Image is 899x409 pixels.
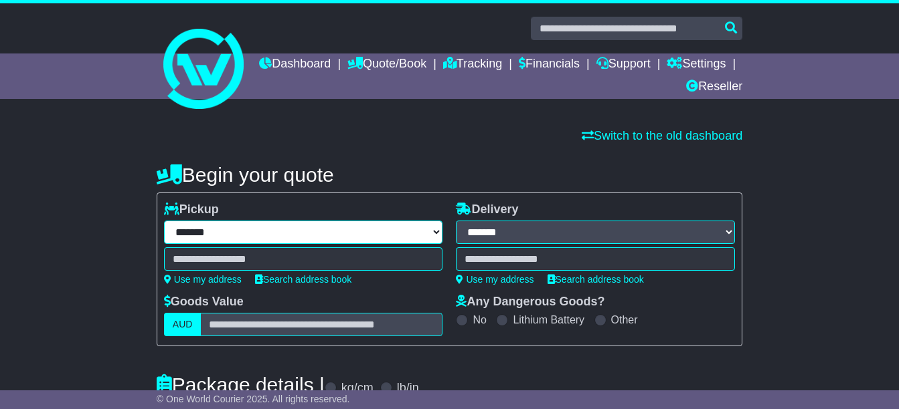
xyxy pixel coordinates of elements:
[686,76,742,99] a: Reseller
[157,374,325,396] h4: Package details |
[259,53,331,76] a: Dashboard
[157,394,350,404] span: © One World Courier 2025. All rights reserved.
[596,53,651,76] a: Support
[456,274,534,285] a: Use my address
[164,202,219,217] label: Pickup
[667,53,726,76] a: Settings
[456,295,604,309] label: Any Dangerous Goods?
[255,274,351,285] a: Search address book
[157,164,742,186] h4: Begin your quote
[397,381,419,396] label: lb/in
[164,295,244,309] label: Goods Value
[473,313,486,326] label: No
[164,274,242,285] a: Use my address
[341,381,374,396] label: kg/cm
[548,274,644,285] a: Search address book
[164,313,201,336] label: AUD
[347,53,426,76] a: Quote/Book
[456,202,518,217] label: Delivery
[513,313,584,326] label: Lithium Battery
[611,313,638,326] label: Other
[443,53,502,76] a: Tracking
[582,129,742,142] a: Switch to the old dashboard
[519,53,580,76] a: Financials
